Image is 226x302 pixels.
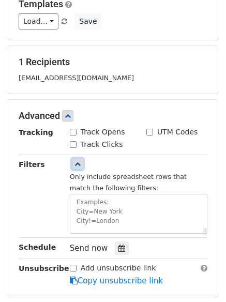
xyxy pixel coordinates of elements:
strong: Tracking [19,128,53,137]
a: Copy unsubscribe link [70,276,163,285]
h5: 1 Recipients [19,56,207,68]
span: Send now [70,244,108,253]
label: Add unsubscribe link [81,263,156,274]
iframe: Chat Widget [174,252,226,302]
label: UTM Codes [157,127,198,138]
button: Save [74,13,101,29]
div: Widget de chat [174,252,226,302]
strong: Unsubscribe [19,264,69,273]
h5: Advanced [19,110,207,122]
a: Load... [19,13,58,29]
label: Track Clicks [81,139,123,150]
strong: Filters [19,160,45,169]
small: [EMAIL_ADDRESS][DOMAIN_NAME] [19,74,134,82]
small: Only include spreadsheet rows that match the following filters: [70,173,187,192]
label: Track Opens [81,127,125,138]
strong: Schedule [19,243,56,251]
